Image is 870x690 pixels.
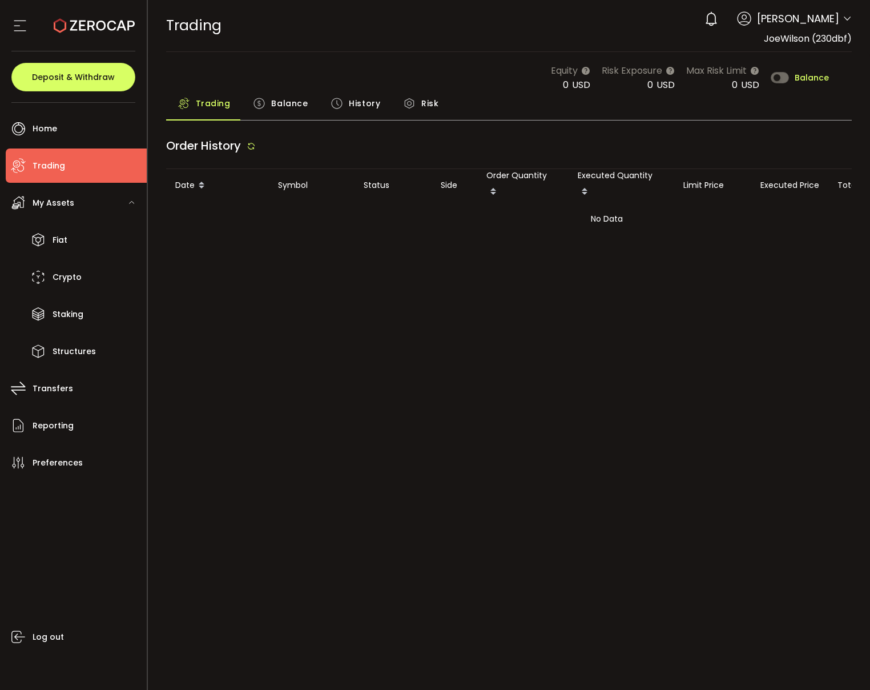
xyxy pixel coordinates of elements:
[33,418,74,434] span: Reporting
[196,92,231,115] span: Trading
[741,78,759,91] span: USD
[647,78,653,91] span: 0
[795,74,829,82] span: Balance
[751,179,828,192] div: Executed Price
[53,306,83,323] span: Staking
[33,380,73,397] span: Transfers
[33,629,64,645] span: Log out
[421,92,438,115] span: Risk
[271,92,308,115] span: Balance
[269,179,355,192] div: Symbol
[53,343,96,360] span: Structures
[33,121,57,137] span: Home
[757,11,839,26] span: [PERSON_NAME]
[33,455,83,471] span: Preferences
[349,92,380,115] span: History
[602,63,662,78] span: Risk Exposure
[656,78,675,91] span: USD
[32,73,115,81] span: Deposit & Withdraw
[572,78,590,91] span: USD
[53,232,67,248] span: Fiat
[477,169,569,202] div: Order Quantity
[764,32,852,45] span: JoeWilson (230dbf)
[563,78,569,91] span: 0
[569,169,674,202] div: Executed Quantity
[686,63,747,78] span: Max Risk Limit
[166,176,269,195] div: Date
[674,179,751,192] div: Limit Price
[355,179,432,192] div: Status
[732,78,738,91] span: 0
[166,15,221,35] span: Trading
[432,179,477,192] div: Side
[551,63,578,78] span: Equity
[33,158,65,174] span: Trading
[166,138,241,154] span: Order History
[33,195,74,211] span: My Assets
[53,269,82,286] span: Crypto
[11,63,135,91] button: Deposit & Withdraw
